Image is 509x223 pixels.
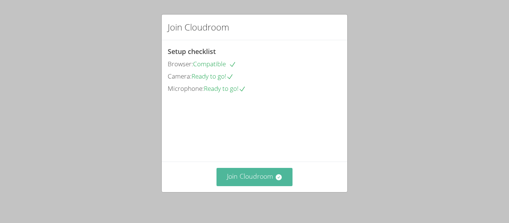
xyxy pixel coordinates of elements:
span: Ready to go! [192,72,234,80]
span: Setup checklist [168,47,216,56]
button: Join Cloudroom [216,168,293,186]
span: Compatible [193,60,236,68]
span: Ready to go! [204,84,246,93]
h2: Join Cloudroom [168,20,229,34]
span: Camera: [168,72,192,80]
span: Browser: [168,60,193,68]
span: Microphone: [168,84,204,93]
